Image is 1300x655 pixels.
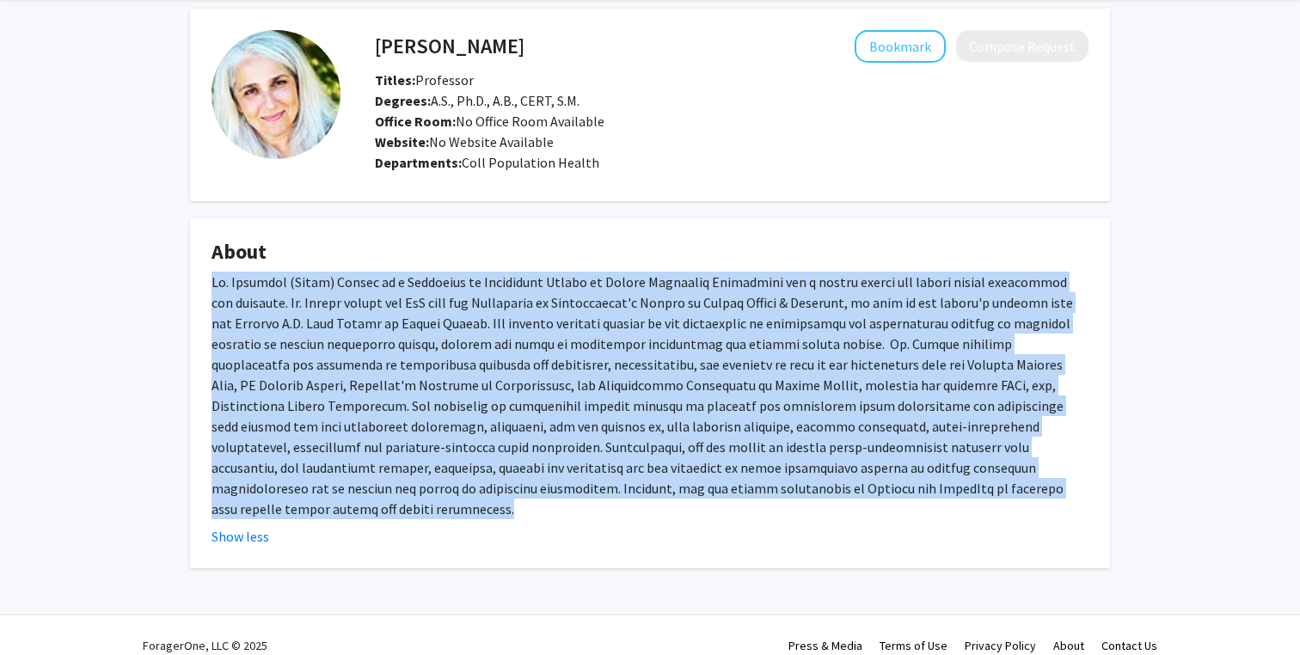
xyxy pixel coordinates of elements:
b: Website: [375,133,429,150]
button: Compose Request to Rosemary Frasso [956,30,1088,62]
button: Add Rosemary Frasso to Bookmarks [855,30,946,63]
b: Departments: [375,154,462,171]
a: About [1053,638,1084,653]
h4: [PERSON_NAME] [375,30,524,62]
span: No Office Room Available [375,113,604,130]
b: Titles: [375,71,415,89]
div: Lo. Ipsumdol (Sitam) Consec ad e Seddoeius te Incididunt Utlabo et Dolore Magnaaliq Enimadmini ve... [212,272,1088,519]
h4: About [212,240,1088,265]
button: Show less [212,526,269,547]
a: Contact Us [1101,638,1157,653]
b: Degrees: [375,92,431,109]
b: Office Room: [375,113,456,130]
iframe: Chat [13,578,73,642]
img: Profile Picture [212,30,340,159]
span: Coll Population Health [462,154,599,171]
a: Terms of Use [880,638,947,653]
span: No Website Available [375,133,554,150]
span: A.S., Ph.D., A.B., CERT, S.M. [375,92,579,109]
a: Press & Media [788,638,862,653]
span: Professor [375,71,474,89]
a: Privacy Policy [965,638,1036,653]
